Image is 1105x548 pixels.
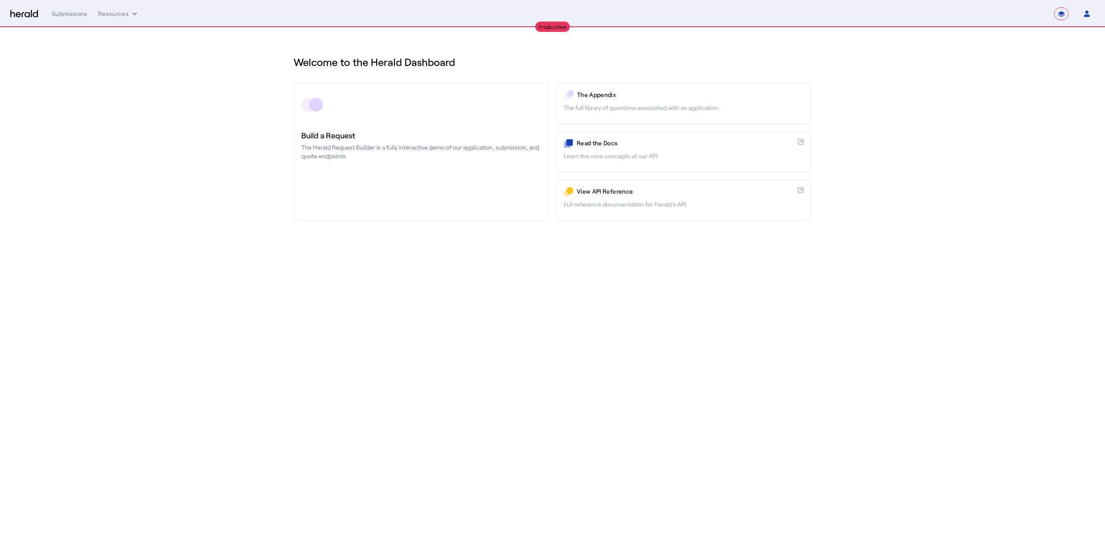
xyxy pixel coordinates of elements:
div: Production [535,22,570,32]
div: Submissions [52,9,88,18]
img: Herald Logo [10,10,38,18]
p: Read the Docs [577,139,794,147]
p: Learn the core concepts of our API. [564,152,804,160]
p: The Appendix [577,91,804,99]
a: The AppendixThe full library of questions associated with an application. [556,83,811,124]
h1: Welcome to the Herald Dashboard [294,55,811,69]
p: Full reference documentation for Herald's API. [564,200,804,209]
button: Resources dropdown menu [98,9,139,18]
p: The full library of questions associated with an application. [564,103,804,112]
a: Build a RequestThe Herald Request Builder is a fully interactive demo of our application, submiss... [294,83,549,221]
p: View API Reference [577,187,794,196]
a: View API ReferenceFull reference documentation for Herald's API. [556,179,811,221]
h3: Build a Request [301,129,541,141]
p: The Herald Request Builder is a fully interactive demo of our application, submission, and quote ... [301,143,541,160]
a: Read the DocsLearn the core concepts of our API. [556,131,811,172]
